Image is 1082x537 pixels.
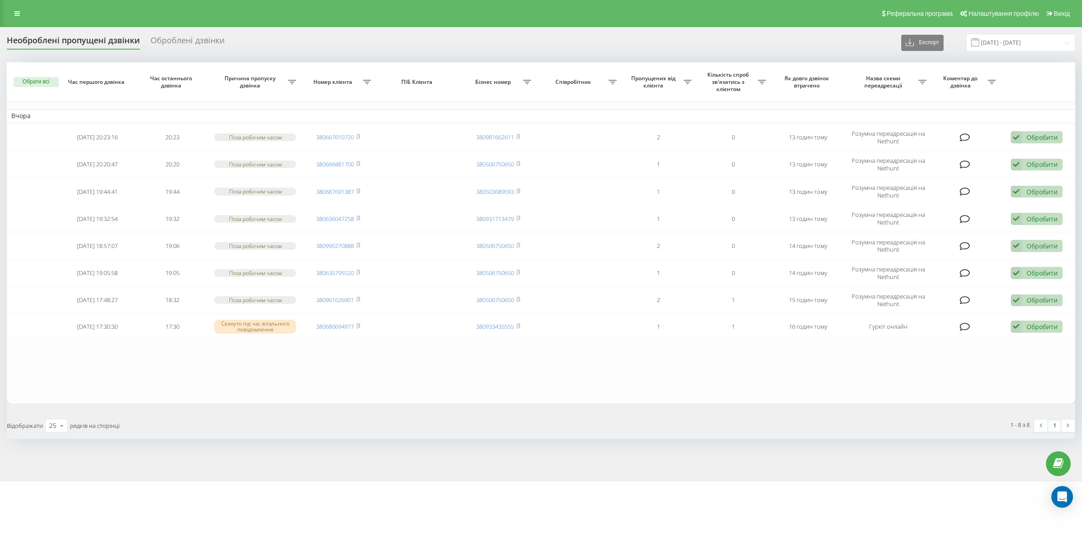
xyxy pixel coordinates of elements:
[887,10,953,17] span: Реферальна програма
[476,322,514,330] a: 380933435555
[540,78,609,86] span: Співробітник
[135,152,210,177] td: 20:20
[316,269,354,277] a: 380635795520
[316,215,354,223] a: 380636047258
[845,233,931,258] td: Розумна переадресація на Nethunt
[476,242,514,250] a: 380506750650
[1027,296,1058,304] div: Обробити
[1027,242,1058,250] div: Обробити
[60,261,135,286] td: [DATE] 19:05:58
[135,233,210,258] td: 19:06
[214,242,296,250] div: Поза робочим часом
[316,322,354,330] a: 380680694977
[1054,10,1070,17] span: Вихід
[845,152,931,177] td: Розумна переадресація на Nethunt
[770,179,845,204] td: 13 годин тому
[1010,420,1030,429] div: 1 - 8 з 8
[935,75,988,89] span: Коментар до дзвінка
[621,261,696,286] td: 1
[1027,269,1058,277] div: Обробити
[696,233,771,258] td: 0
[135,288,210,313] td: 18:32
[696,152,771,177] td: 0
[7,422,43,430] span: Відображати
[151,36,225,50] div: Оброблені дзвінки
[1027,160,1058,169] div: Обробити
[621,179,696,204] td: 1
[901,35,944,51] button: Експорт
[214,215,296,223] div: Поза робочим часом
[465,78,523,86] span: Бізнес номер
[845,315,931,339] td: Гуркіт онлайн
[696,315,771,339] td: 1
[60,288,135,313] td: [DATE] 17:48:27
[214,188,296,195] div: Поза робочим часом
[60,315,135,339] td: [DATE] 17:30:30
[60,233,135,258] td: [DATE] 18:57:07
[1027,188,1058,196] div: Обробити
[1027,322,1058,331] div: Обробити
[60,152,135,177] td: [DATE] 20:20:47
[476,296,514,304] a: 380506750650
[316,296,354,304] a: 380961626901
[1027,133,1058,142] div: Обробити
[779,75,838,89] span: Як довго дзвінок втрачено
[384,78,453,86] span: ПІБ Клієнта
[850,75,918,89] span: Назва схеми переадресації
[845,206,931,231] td: Розумна переадресація на Nethunt
[68,78,127,86] span: Час першого дзвінка
[60,125,135,150] td: [DATE] 20:23:16
[621,125,696,150] td: 2
[770,206,845,231] td: 13 годин тому
[60,206,135,231] td: [DATE] 19:32:54
[214,161,296,168] div: Поза робочим часом
[621,206,696,231] td: 1
[845,261,931,286] td: Розумна переадресація на Nethunt
[696,261,771,286] td: 0
[621,288,696,313] td: 2
[621,152,696,177] td: 1
[696,125,771,150] td: 0
[968,10,1039,17] span: Налаштування профілю
[770,125,845,150] td: 13 годин тому
[770,288,845,313] td: 15 годин тому
[214,296,296,304] div: Поза робочим часом
[845,288,931,313] td: Розумна переадресація на Nethunt
[696,206,771,231] td: 0
[135,261,210,286] td: 19:05
[214,133,296,141] div: Поза робочим часом
[770,152,845,177] td: 13 годин тому
[214,269,296,277] div: Поза робочим часом
[696,288,771,313] td: 1
[696,179,771,204] td: 0
[476,160,514,168] a: 380506750650
[143,75,202,89] span: Час останнього дзвінка
[626,75,683,89] span: Пропущених від клієнта
[135,125,210,150] td: 20:23
[1048,419,1061,432] a: 1
[135,206,210,231] td: 19:32
[476,269,514,277] a: 380506750650
[770,261,845,286] td: 14 годин тому
[60,179,135,204] td: [DATE] 19:44:41
[214,320,296,333] div: Скинуто під час вітального повідомлення
[135,315,210,339] td: 17:30
[476,188,514,196] a: 380503689093
[621,315,696,339] td: 1
[621,233,696,258] td: 2
[316,188,354,196] a: 380687691387
[845,125,931,150] td: Розумна переадресація на Nethunt
[316,160,354,168] a: 380666881700
[14,77,59,87] button: Обрати всі
[476,215,514,223] a: 380931713479
[476,133,514,141] a: 380981662611
[305,78,363,86] span: Номер клієнта
[135,179,210,204] td: 19:44
[7,109,1075,123] td: Вчора
[845,179,931,204] td: Розумна переадресація на Nethunt
[701,71,758,92] span: Кількість спроб зв'язатись з клієнтом
[1051,486,1073,508] div: Open Intercom Messenger
[49,421,56,430] div: 25
[770,315,845,339] td: 16 годин тому
[770,233,845,258] td: 14 годин тому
